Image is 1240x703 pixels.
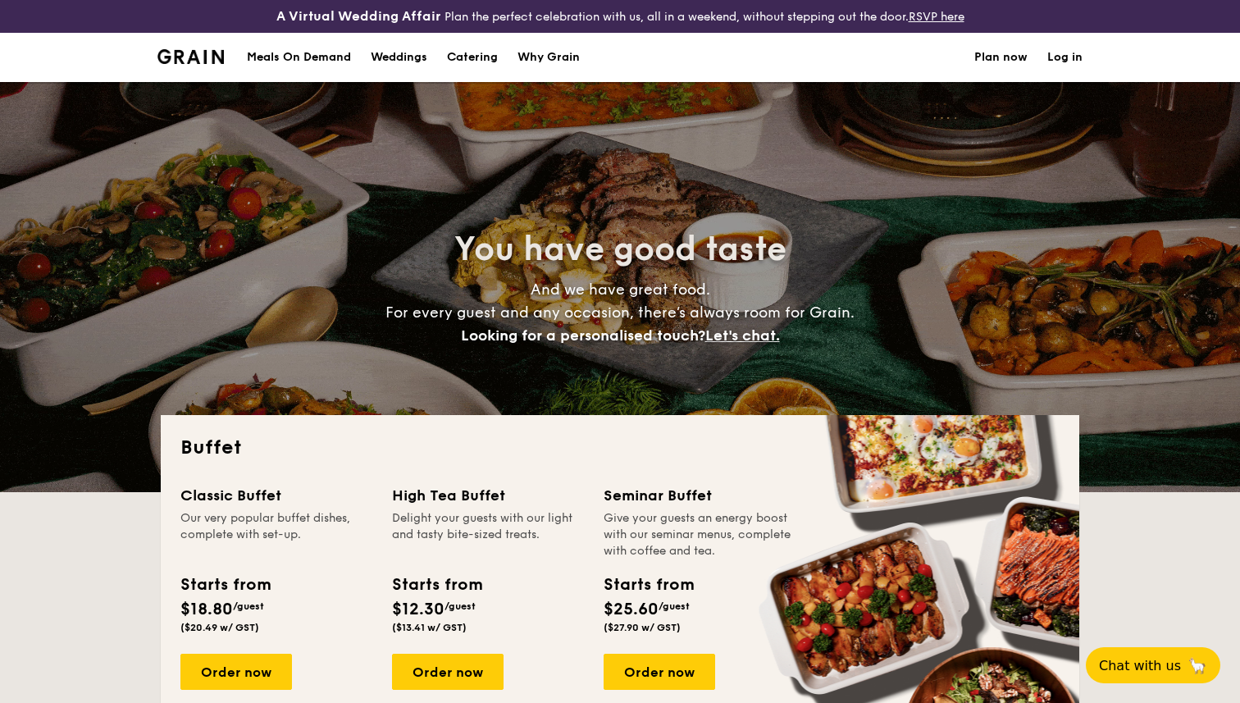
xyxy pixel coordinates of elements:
div: Why Grain [517,33,580,82]
div: High Tea Buffet [392,484,584,507]
div: Starts from [180,573,270,597]
span: $18.80 [180,600,233,619]
span: $25.60 [604,600,659,619]
span: ($27.90 w/ GST) [604,622,681,633]
span: Chat with us [1099,658,1181,673]
div: Classic Buffet [180,484,372,507]
h1: Catering [447,33,498,82]
div: Seminar Buffet [604,484,796,507]
a: Logotype [157,49,224,64]
h4: A Virtual Wedding Affair [276,7,441,26]
a: Meals On Demand [237,33,361,82]
div: Weddings [371,33,427,82]
img: Grain [157,49,224,64]
span: ($13.41 w/ GST) [392,622,467,633]
span: Let's chat. [705,326,780,345]
div: Order now [604,654,715,690]
span: 🦙 [1188,656,1207,675]
button: Chat with us🦙 [1086,647,1220,683]
span: /guest [233,600,264,612]
div: Delight your guests with our light and tasty bite-sized treats. [392,510,584,559]
div: Meals On Demand [247,33,351,82]
a: RSVP here [909,10,964,24]
a: Catering [437,33,508,82]
div: Starts from [392,573,481,597]
div: Order now [392,654,504,690]
div: Give your guests an energy boost with our seminar menus, complete with coffee and tea. [604,510,796,559]
h2: Buffet [180,435,1060,461]
div: Our very popular buffet dishes, complete with set-up. [180,510,372,559]
span: $12.30 [392,600,444,619]
a: Plan now [974,33,1028,82]
div: Order now [180,654,292,690]
div: Starts from [604,573,693,597]
a: Why Grain [508,33,590,82]
div: Plan the perfect celebration with us, all in a weekend, without stepping out the door. [207,7,1033,26]
span: /guest [444,600,476,612]
a: Weddings [361,33,437,82]
span: ($20.49 w/ GST) [180,622,259,633]
span: /guest [659,600,690,612]
a: Log in [1047,33,1083,82]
